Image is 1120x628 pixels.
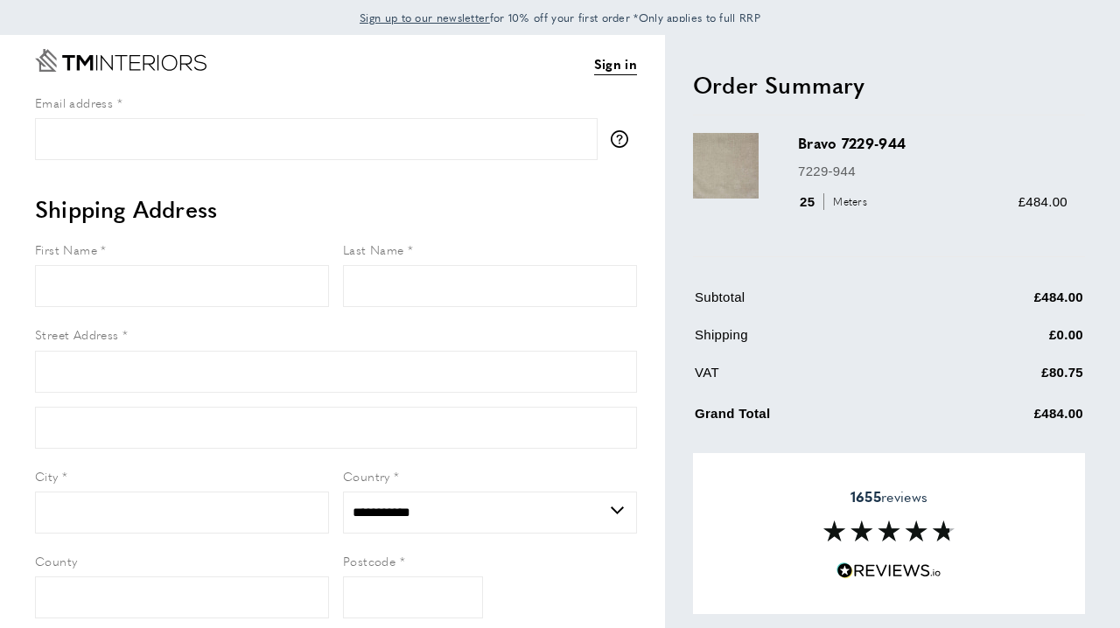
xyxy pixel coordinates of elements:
[35,193,637,225] h2: Shipping Address
[850,486,881,506] strong: 1655
[931,400,1084,437] td: £484.00
[695,362,929,396] td: VAT
[693,133,759,199] img: Bravo 7229-944
[35,49,206,72] a: Go to Home page
[343,467,390,485] span: Country
[695,287,929,321] td: Subtotal
[360,10,490,25] span: Sign up to our newsletter
[798,192,873,213] div: 25
[35,241,97,258] span: First Name
[611,130,637,148] button: More information
[798,133,1067,153] h3: Bravo 7229-944
[693,69,1085,101] h2: Order Summary
[823,520,955,541] img: Reviews section
[360,9,490,26] a: Sign up to our newsletter
[35,94,113,111] span: Email address
[931,362,1084,396] td: £80.75
[695,400,929,437] td: Grand Total
[35,325,119,343] span: Street Address
[1018,194,1067,209] span: £484.00
[343,552,395,569] span: Postcode
[35,467,59,485] span: City
[343,241,404,258] span: Last Name
[823,193,871,210] span: Meters
[360,10,760,25] span: for 10% off your first order *Only applies to full RRP
[695,324,929,359] td: Shipping
[798,161,1067,182] p: 7229-944
[35,552,77,569] span: County
[931,287,1084,321] td: £484.00
[931,324,1084,359] td: £0.00
[594,53,637,75] a: Sign in
[836,562,941,579] img: Reviews.io 5 stars
[850,488,927,506] span: reviews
